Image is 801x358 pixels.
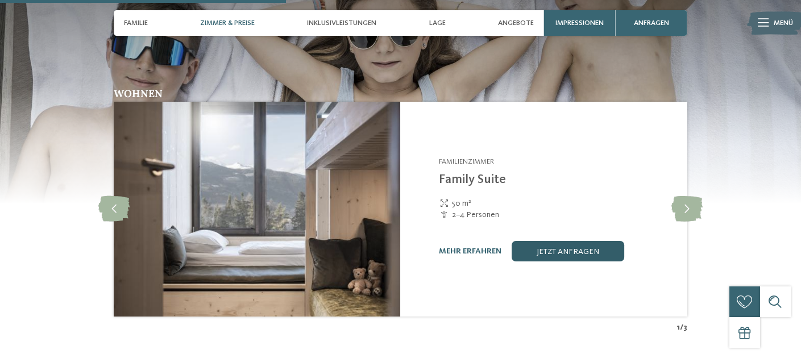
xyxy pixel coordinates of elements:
span: 3 [683,322,687,333]
span: 1 [677,322,680,333]
span: Impressionen [555,19,604,27]
span: / [680,322,683,333]
span: Angebote [498,19,534,27]
a: mehr erfahren [439,247,501,255]
span: Familienzimmer [439,158,494,165]
span: Wohnen [114,87,163,100]
span: Lage [429,19,446,27]
span: 2–4 Personen [452,209,499,220]
span: 50 m² [452,198,471,209]
span: Zimmer & Preise [200,19,255,27]
a: Family Suite [439,173,506,186]
span: anfragen [634,19,669,27]
a: jetzt anfragen [512,241,624,261]
img: Family Suite [114,102,400,317]
span: Inklusivleistungen [307,19,376,27]
span: Familie [124,19,148,27]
